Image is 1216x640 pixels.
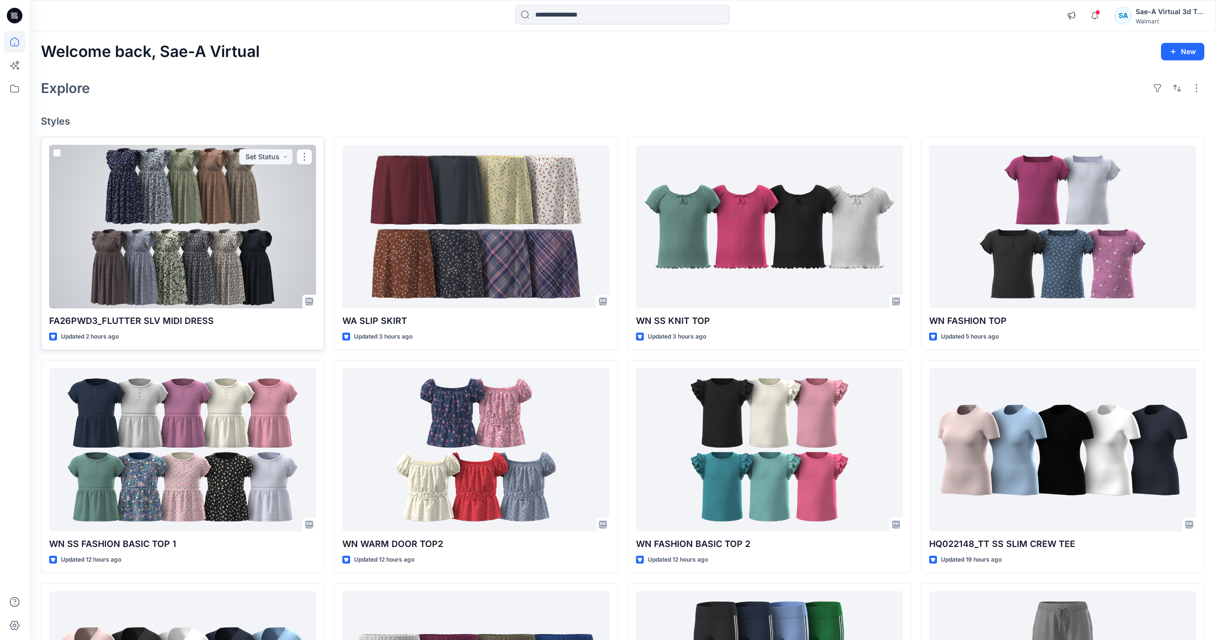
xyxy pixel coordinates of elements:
a: WN FASHION BASIC TOP 2 [636,368,903,531]
p: WA SLIP SKIRT [342,314,609,328]
h2: Explore [41,80,90,96]
p: WN FASHION BASIC TOP 2 [636,537,903,551]
p: Updated 12 hours ago [61,555,121,565]
div: Walmart [1136,18,1204,25]
div: Sae-A Virtual 3d Team [1136,6,1204,18]
p: Updated 12 hours ago [648,555,708,565]
p: WN FASHION TOP [929,314,1196,328]
a: WA SLIP SKIRT [342,145,609,308]
a: HQ022148_TT SS SLIM CREW TEE [929,368,1196,531]
a: WN FASHION TOP [929,145,1196,308]
div: SA [1114,7,1132,24]
h2: Welcome back, Sae-A Virtual [41,43,260,61]
p: Updated 19 hours ago [941,555,1002,565]
a: WN SS KNIT TOP [636,145,903,308]
a: WN SS FASHION BASIC TOP 1 [49,368,316,531]
h4: Styles [41,115,1204,127]
a: WN WARM DOOR TOP2 [342,368,609,531]
p: WN WARM DOOR TOP2 [342,537,609,551]
p: WN SS KNIT TOP [636,314,903,328]
p: Updated 5 hours ago [941,332,999,342]
button: New [1161,43,1204,60]
p: Updated 12 hours ago [354,555,414,565]
a: FA26PWD3_FLUTTER SLV MIDI DRESS [49,145,316,308]
p: WN SS FASHION BASIC TOP 1 [49,537,316,551]
p: Updated 3 hours ago [354,332,412,342]
p: Updated 3 hours ago [648,332,706,342]
p: HQ022148_TT SS SLIM CREW TEE [929,537,1196,551]
p: Updated 2 hours ago [61,332,119,342]
p: FA26PWD3_FLUTTER SLV MIDI DRESS [49,314,316,328]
